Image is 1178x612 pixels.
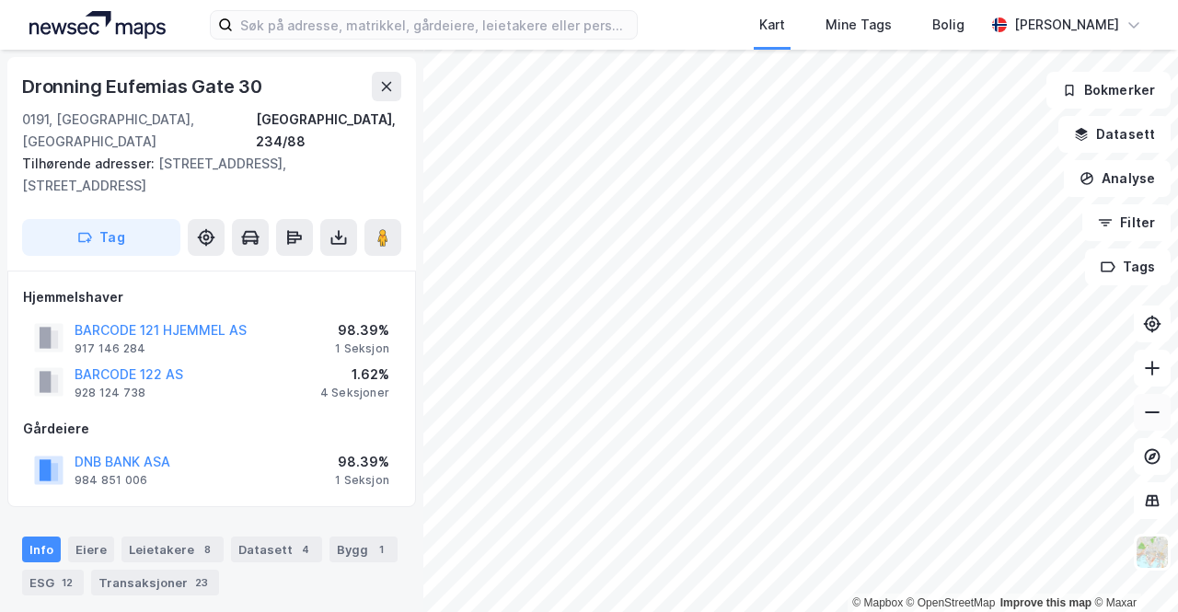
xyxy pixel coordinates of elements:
span: Tilhørende adresser: [22,156,158,171]
div: Mine Tags [826,14,892,36]
div: 4 [296,540,315,559]
button: Datasett [1058,116,1171,153]
div: Datasett [231,537,322,562]
div: 928 124 738 [75,386,145,400]
div: Leietakere [121,537,224,562]
a: Mapbox [852,596,903,609]
div: [STREET_ADDRESS], [STREET_ADDRESS] [22,153,387,197]
div: 1 [372,540,390,559]
a: Improve this map [1000,596,1091,609]
div: 23 [191,573,212,592]
div: Bolig [932,14,964,36]
div: 98.39% [335,451,389,473]
div: ESG [22,570,84,595]
div: Kontrollprogram for chat [1086,524,1178,612]
div: 8 [198,540,216,559]
button: Analyse [1064,160,1171,197]
div: [PERSON_NAME] [1014,14,1119,36]
img: logo.a4113a55bc3d86da70a041830d287a7e.svg [29,11,166,39]
div: Transaksjoner [91,570,219,595]
div: 4 Seksjoner [320,386,389,400]
button: Filter [1082,204,1171,241]
div: 98.39% [335,319,389,341]
button: Bokmerker [1046,72,1171,109]
button: Tag [22,219,180,256]
div: 0191, [GEOGRAPHIC_DATA], [GEOGRAPHIC_DATA] [22,109,256,153]
div: Gårdeiere [23,418,400,440]
div: 917 146 284 [75,341,145,356]
div: 1 Seksjon [335,473,389,488]
iframe: Chat Widget [1086,524,1178,612]
div: Dronning Eufemias Gate 30 [22,72,266,101]
div: Eiere [68,537,114,562]
div: 12 [58,573,76,592]
a: OpenStreetMap [907,596,996,609]
div: 984 851 006 [75,473,147,488]
button: Tags [1085,248,1171,285]
div: Bygg [329,537,398,562]
div: 1.62% [320,364,389,386]
input: Søk på adresse, matrikkel, gårdeiere, leietakere eller personer [233,11,637,39]
div: Kart [759,14,785,36]
div: Hjemmelshaver [23,286,400,308]
div: [GEOGRAPHIC_DATA], 234/88 [256,109,401,153]
div: 1 Seksjon [335,341,389,356]
div: Info [22,537,61,562]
